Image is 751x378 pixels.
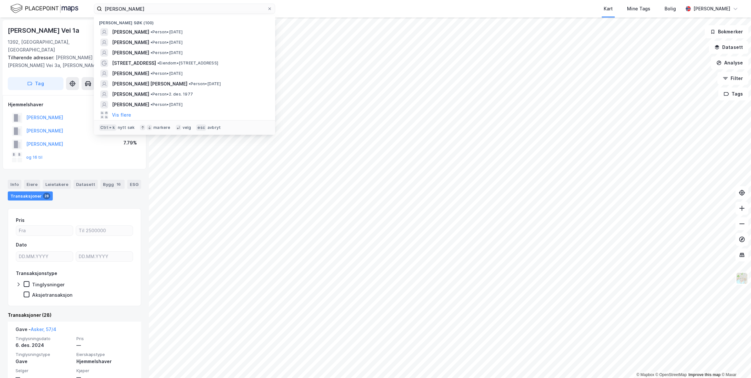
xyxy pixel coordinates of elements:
[8,25,81,36] div: [PERSON_NAME] Vei 1a
[32,281,65,288] div: Tinglysninger
[16,326,56,336] div: Gave -
[189,81,191,86] span: •
[16,252,73,261] input: DD.MM.YYYY
[157,61,218,66] span: Eiendom • [STREET_ADDRESS]
[73,180,98,189] div: Datasett
[8,54,136,69] div: [PERSON_NAME] Vei 1b, [PERSON_NAME] Vei 3a, [PERSON_NAME] Vei 3b
[118,125,135,130] div: nytt søk
[32,292,73,298] div: Aksjetransaksjon
[656,372,687,377] a: OpenStreetMap
[151,71,183,76] span: Person • [DATE]
[76,341,133,349] div: —
[8,101,141,109] div: Hjemmelshaver
[76,252,133,261] input: DD.MM.YYYY
[76,336,133,341] span: Pris
[151,29,152,34] span: •
[112,28,149,36] span: [PERSON_NAME]
[627,5,650,13] div: Mine Tags
[183,125,191,130] div: velg
[693,5,730,13] div: [PERSON_NAME]
[151,40,152,45] span: •
[123,139,137,147] div: 7.79%
[16,269,57,277] div: Transaksjonstype
[157,61,159,65] span: •
[736,272,748,284] img: Z
[112,70,149,77] span: [PERSON_NAME]
[16,216,25,224] div: Pris
[189,81,221,86] span: Person • [DATE]
[8,191,53,200] div: Transaksjoner
[196,124,206,131] div: esc
[102,4,267,14] input: Søk på adresse, matrikkel, gårdeiere, leietakere eller personer
[31,326,56,332] a: Asker, 57/4
[76,226,133,235] input: Til 2500000
[16,352,73,357] span: Tinglysningstype
[112,59,156,67] span: [STREET_ADDRESS]
[112,111,131,119] button: Vis flere
[112,80,187,88] span: [PERSON_NAME] [PERSON_NAME]
[112,101,149,109] span: [PERSON_NAME]
[151,50,152,55] span: •
[43,193,50,199] div: 28
[151,50,183,55] span: Person • [DATE]
[719,347,751,378] iframe: Chat Widget
[10,3,78,14] img: logo.f888ab2527a4732fd821a326f86c7f29.svg
[711,56,748,69] button: Analyse
[8,55,56,60] span: Tilhørende adresser:
[24,180,40,189] div: Eiere
[16,336,73,341] span: Tinglysningsdato
[689,372,721,377] a: Improve this map
[207,125,221,130] div: avbryt
[717,72,748,85] button: Filter
[43,180,71,189] div: Leietakere
[604,5,613,13] div: Kart
[8,311,141,319] div: Transaksjoner (28)
[151,102,183,107] span: Person • [DATE]
[151,102,152,107] span: •
[718,87,748,100] button: Tags
[127,180,141,189] div: ESG
[16,226,73,235] input: Fra
[112,90,149,98] span: [PERSON_NAME]
[8,180,21,189] div: Info
[115,181,122,188] div: 16
[112,39,149,46] span: [PERSON_NAME]
[99,124,117,131] div: Ctrl + k
[709,41,748,54] button: Datasett
[153,125,170,130] div: markere
[665,5,676,13] div: Bolig
[636,372,654,377] a: Mapbox
[705,25,748,38] button: Bokmerker
[16,368,73,373] span: Selger
[151,40,183,45] span: Person • [DATE]
[76,352,133,357] span: Eierskapstype
[94,15,275,27] div: [PERSON_NAME] søk (100)
[16,241,27,249] div: Dato
[151,71,152,76] span: •
[151,29,183,35] span: Person • [DATE]
[100,180,125,189] div: Bygg
[8,38,116,54] div: 1392, [GEOGRAPHIC_DATA], [GEOGRAPHIC_DATA]
[112,49,149,57] span: [PERSON_NAME]
[76,368,133,373] span: Kjøper
[151,92,193,97] span: Person • 2. des. 1977
[719,347,751,378] div: Kontrollprogram for chat
[76,358,133,365] div: Hjemmelshaver
[16,341,73,349] div: 6. des. 2024
[16,358,73,365] div: Gave
[151,92,152,97] span: •
[8,77,63,90] button: Tag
